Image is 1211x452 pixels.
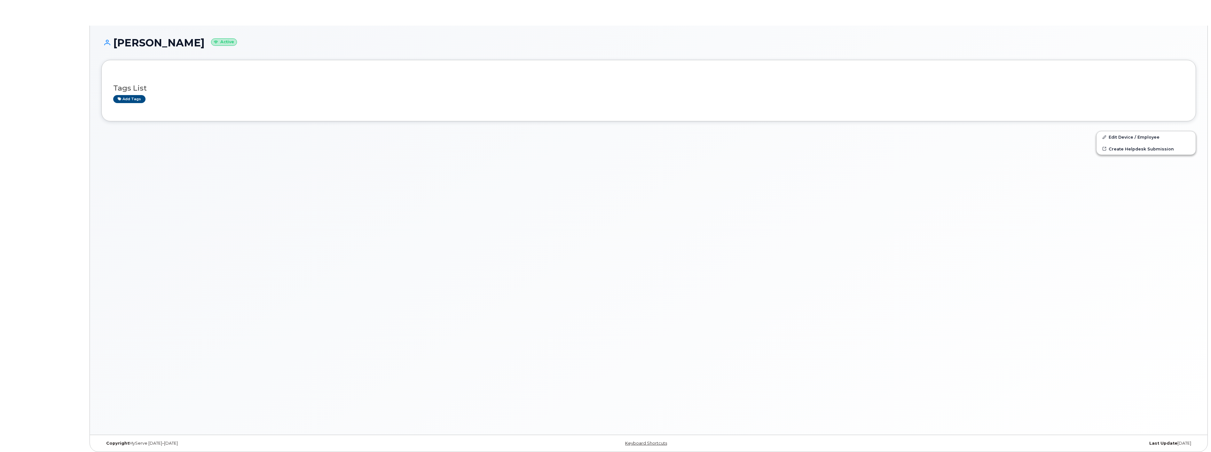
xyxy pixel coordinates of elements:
a: Edit Device / Employee [1097,131,1196,143]
a: Create Helpdesk Submission [1097,143,1196,155]
h3: Tags List [113,84,1184,92]
a: Keyboard Shortcuts [625,441,667,446]
strong: Copyright [106,441,129,446]
small: Active [211,38,237,46]
strong: Last Update [1149,441,1177,446]
div: [DATE] [831,441,1196,446]
a: Add tags [113,95,145,103]
div: MyServe [DATE]–[DATE] [101,441,466,446]
h1: [PERSON_NAME] [101,37,1196,48]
